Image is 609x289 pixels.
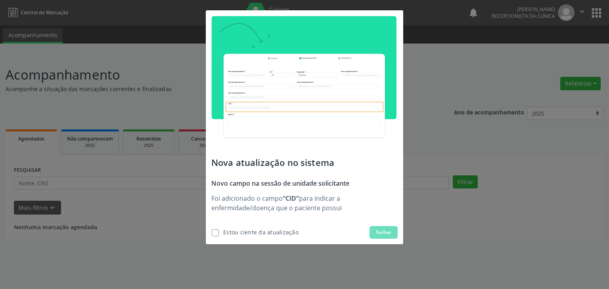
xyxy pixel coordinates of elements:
span: Fechar [376,229,391,236]
img: update-cid.png [211,16,396,146]
p: Novo campo na sessão de unidade solicitante [211,179,398,188]
div: Estou ciente da atualização [223,228,299,236]
strong: “CID” [283,194,299,203]
p: Nova atualização no sistema [211,156,398,169]
p: Foi adicionado o campo para indicar a enfermidade/doença que o paciente possui [211,194,398,213]
button: Fechar [370,226,398,239]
